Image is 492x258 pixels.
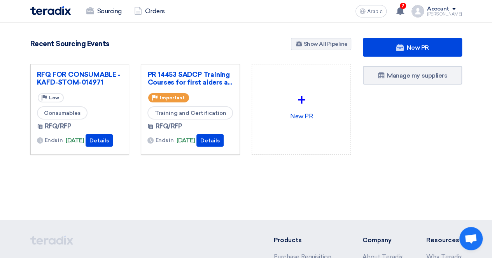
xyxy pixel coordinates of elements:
[427,5,449,12] font: Account
[147,71,232,86] font: PR 14453 SADCP Training Courses for first aiders a...
[407,44,429,51] font: New PR
[45,123,72,130] font: RFQ/RFP
[155,123,182,130] font: RFQ/RFP
[367,8,383,15] font: Arabic
[155,137,173,144] font: Ends in
[273,236,301,244] font: Products
[147,71,233,86] a: PR 14453 SADCP Training Courses for first aiders a...
[30,6,71,15] img: Teradix logo
[30,40,109,48] font: Recent Sourcing Events
[426,236,459,244] font: Resources
[411,5,424,17] img: profile_test.png
[49,95,59,100] font: Low
[159,95,184,100] font: Important
[177,137,195,144] font: [DATE]
[97,7,122,15] font: Sourcing
[128,3,171,20] a: Orders
[387,72,447,79] font: Manage my suppliers
[401,3,404,9] font: 7
[37,71,121,86] font: RFQ FOR CONSUMABLE -KAFD-STOM-014971
[145,7,165,15] font: Orders
[290,113,313,120] font: New PR
[44,110,81,116] font: Consumables
[80,3,128,20] a: Sourcing
[304,41,348,47] font: Show All Pipeline
[355,5,387,17] button: Arabic
[362,236,392,244] font: Company
[154,110,226,116] font: Training and Certification
[45,137,63,144] font: Ends in
[196,134,224,147] button: Details
[66,137,84,144] font: [DATE]
[200,137,220,144] font: Details
[86,134,113,147] button: Details
[363,66,462,85] a: Manage my suppliers
[427,12,462,17] font: [PERSON_NAME]
[291,38,351,50] a: Show All Pipeline
[298,91,306,109] font: +
[89,137,109,144] font: Details
[37,71,123,86] a: RFQ FOR CONSUMABLE -KAFD-STOM-014971
[459,227,483,250] a: Open chat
